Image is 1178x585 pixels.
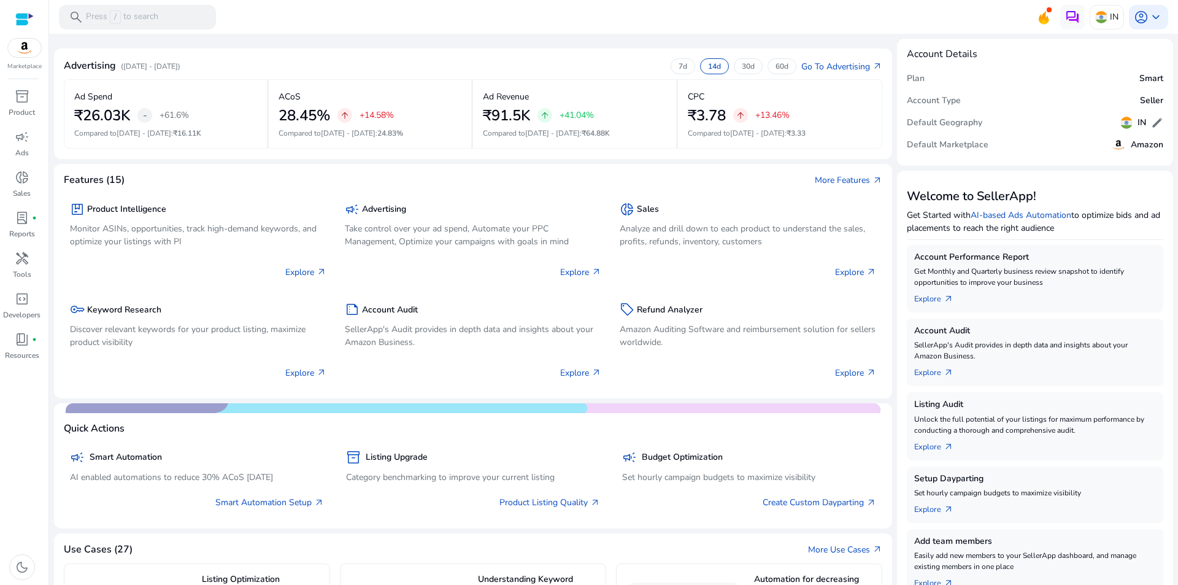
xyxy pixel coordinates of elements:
p: CPC [688,90,704,103]
h5: Keyword Research [87,305,161,316]
p: Get Monthly and Quarterly business review snapshot to identify opportunities to improve your busi... [914,266,1156,288]
p: Explore [835,266,876,279]
p: Press to search [86,10,158,24]
p: Easily add new members to your SellerApp dashboard, and manage existing members in one place [914,550,1156,572]
span: inventory_2 [346,450,361,465]
p: Ad Revenue [483,90,529,103]
p: Explore [560,266,601,279]
h5: Listing Audit [914,400,1156,410]
a: Explorearrow_outward [914,362,963,379]
h5: Account Performance Report [914,252,1156,263]
p: 7d [679,61,687,71]
h5: Advertising [362,204,406,215]
span: donut_small [15,170,29,185]
p: Unlock the full potential of your listings for maximum performance by conducting a thorough and c... [914,414,1156,436]
a: Product Listing Quality [499,496,600,509]
p: 60d [776,61,788,71]
h5: Account Audit [914,326,1156,336]
span: arrow_outward [872,544,882,554]
span: ₹64.88K [582,128,610,138]
h2: 28.45% [279,107,330,125]
h5: Smart Automation [90,452,162,463]
span: search [69,10,83,25]
span: arrow_upward [540,110,550,120]
span: lab_profile [15,211,29,225]
span: [DATE] - [DATE] [525,128,580,138]
p: Set hourly campaign budgets to maximize visibility [622,471,876,484]
span: arrow_outward [872,61,882,71]
span: ₹3.33 [787,128,806,138]
p: Reports [9,228,35,239]
p: Ads [15,147,29,158]
span: sell [620,302,634,317]
h5: Add team members [914,537,1156,547]
span: campaign [15,130,29,144]
p: +13.46% [755,111,790,120]
p: Marketplace [7,62,42,71]
span: arrow_outward [866,498,876,508]
span: arrow_outward [944,368,953,378]
p: Compared to : [688,128,872,139]
span: arrow_upward [340,110,350,120]
span: book_4 [15,332,29,347]
h5: Product Intelligence [87,204,166,215]
span: arrow_outward [872,176,882,185]
p: Take control over your ad spend, Automate your PPC Management, Optimize your campaigns with goals... [345,222,601,248]
span: arrow_outward [866,368,876,378]
h5: Budget Optimization [642,452,723,463]
h5: Account Audit [362,305,418,316]
span: arrow_outward [314,498,324,508]
img: in.svg [1120,117,1133,129]
img: amazon.svg [8,39,41,57]
span: dark_mode [15,560,29,575]
span: campaign [70,450,85,465]
span: fiber_manual_record [32,215,37,220]
h5: Account Type [907,96,961,106]
a: More Use Casesarrow_outward [808,543,882,556]
p: 14d [708,61,721,71]
p: 30d [742,61,755,71]
span: arrow_outward [944,442,953,452]
p: Analyze and drill down to each product to understand the sales, profits, refunds, inventory, cust... [620,222,876,248]
p: Explore [285,266,326,279]
span: arrow_outward [591,368,601,378]
span: key [70,302,85,317]
span: arrow_outward [590,498,600,508]
span: fiber_manual_record [32,337,37,342]
h5: Smart [1139,74,1163,84]
span: donut_small [620,202,634,217]
a: AI-based Ads Automation [971,209,1071,221]
h4: Account Details [907,48,977,60]
h4: Features (15) [64,174,125,186]
img: amazon.svg [1111,138,1126,152]
h3: Welcome to SellerApp! [907,189,1163,204]
span: arrow_outward [944,294,953,304]
p: Product [9,107,35,118]
p: Category benchmarking to improve your current listing [346,471,600,484]
p: Developers [3,309,40,320]
p: Sales [13,188,31,199]
h5: Plan [907,74,925,84]
span: summarize [345,302,360,317]
p: Explore [285,366,326,379]
p: Set hourly campaign budgets to maximize visibility [914,487,1156,498]
h5: Seller [1140,96,1163,106]
span: campaign [345,202,360,217]
span: - [143,108,147,123]
h4: Advertising [64,60,116,72]
h5: Listing Upgrade [366,452,428,463]
p: ([DATE] - [DATE]) [121,61,180,72]
p: Resources [5,350,39,361]
h4: Quick Actions [64,423,125,435]
span: [DATE] - [DATE] [117,128,171,138]
span: keyboard_arrow_down [1149,10,1163,25]
p: Get Started with to optimize bids and ad placements to reach the right audience [907,209,1163,234]
h5: IN [1138,118,1146,128]
a: Smart Automation Setup [215,496,324,509]
h5: Setup Dayparting [914,474,1156,484]
p: +14.58% [360,111,394,120]
span: [DATE] - [DATE] [321,128,375,138]
h2: ₹26.03K [74,107,130,125]
span: arrow_outward [591,267,601,277]
p: Discover relevant keywords for your product listing, maximize product visibility [70,323,326,349]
